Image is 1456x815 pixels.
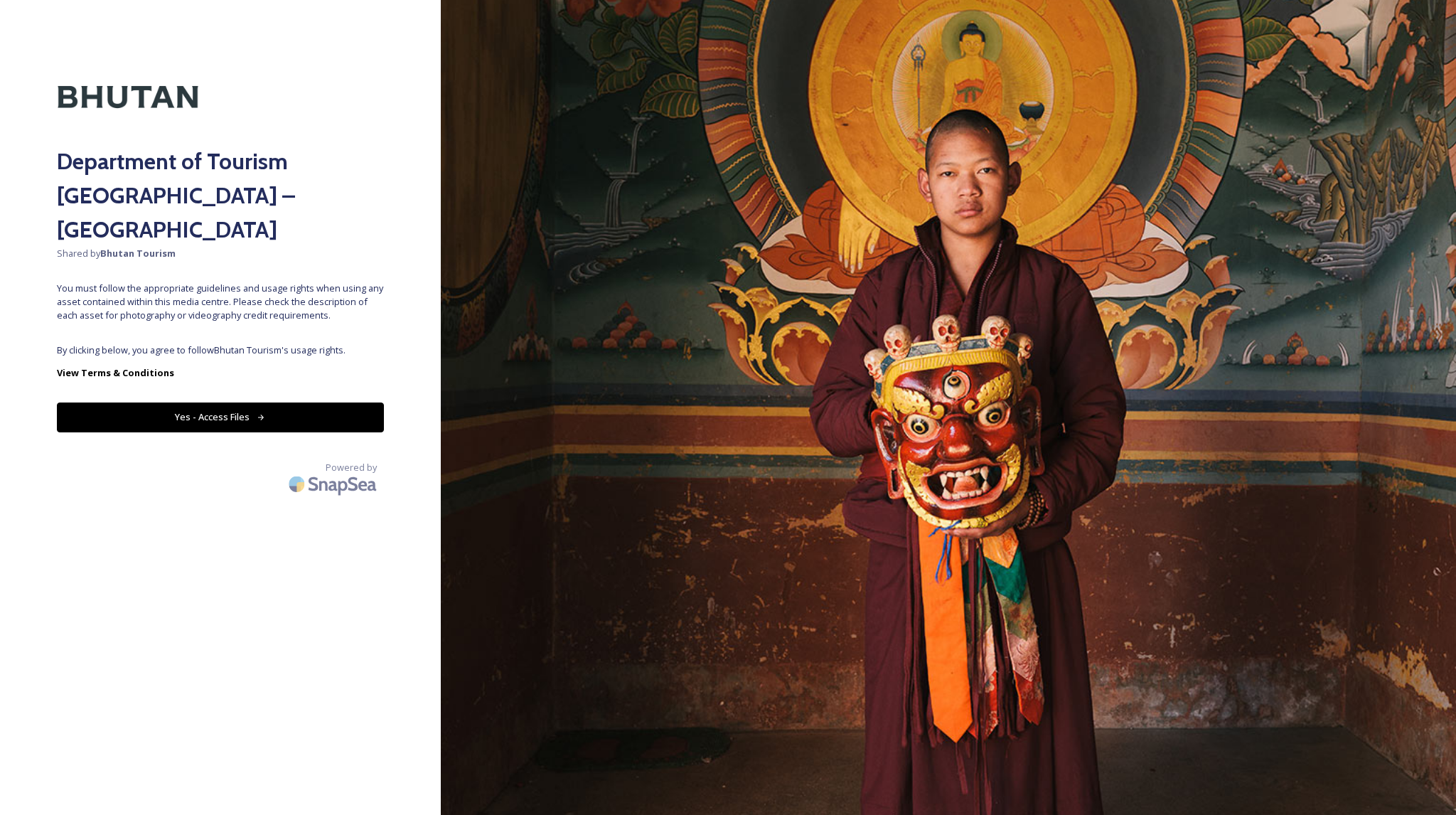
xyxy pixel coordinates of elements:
span: By clicking below, you agree to follow Bhutan Tourism 's usage rights. [57,343,384,357]
strong: Bhutan Tourism [100,247,176,260]
span: Shared by [57,247,384,260]
span: You must follow the appropriate guidelines and usage rights when using any asset contained within... [57,282,384,323]
img: Kingdom-of-Bhutan-Logo.png [57,57,199,137]
h2: Department of Tourism [GEOGRAPHIC_DATA] – [GEOGRAPHIC_DATA] [57,144,384,247]
strong: View Terms & Conditions [57,366,174,379]
img: SnapSea Logo [284,467,384,501]
a: View Terms & Conditions [57,364,384,381]
span: Powered by [326,461,377,474]
button: Yes - Access Files [57,403,384,432]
